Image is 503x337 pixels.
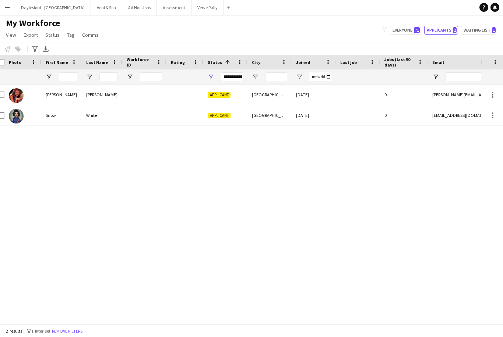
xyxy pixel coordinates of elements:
[296,60,310,65] span: Joined
[59,72,77,81] input: First Name Filter Input
[247,85,292,105] div: [GEOGRAPHIC_DATA]
[292,105,336,125] div: [DATE]
[21,30,41,40] a: Export
[208,74,214,80] button: Open Filter Menu
[127,74,133,80] button: Open Filter Menu
[414,27,420,33] span: 71
[140,72,162,81] input: Workforce ID Filter Input
[41,44,50,53] app-action-btn: Export XLSX
[122,0,157,15] button: Ad Hoc Jobs
[296,74,303,80] button: Open Filter Menu
[265,72,287,81] input: City Filter Input
[340,60,357,65] span: Last job
[252,60,260,65] span: City
[390,26,421,35] button: Everyone71
[191,0,224,15] button: Verve Rally
[50,327,84,335] button: Remove filters
[91,0,122,15] button: Veni & Son
[424,26,458,35] button: Applicants2
[64,30,78,40] a: Tag
[41,105,82,125] div: Snow
[492,27,496,33] span: 1
[208,60,222,65] span: Status
[292,85,336,105] div: [DATE]
[208,92,231,98] span: Applicant
[86,74,93,80] button: Open Filter Menu
[46,74,52,80] button: Open Filter Menu
[384,57,415,68] span: Jobs (last 90 days)
[6,18,60,29] span: My Workforce
[82,85,122,105] div: [PERSON_NAME]
[9,60,21,65] span: Photo
[453,27,457,33] span: 2
[31,328,50,334] span: 1 filter set
[208,113,231,118] span: Applicant
[127,57,153,68] span: Workforce ID
[171,60,185,65] span: Rating
[309,72,331,81] input: Joined Filter Input
[3,30,19,40] a: View
[45,32,60,38] span: Status
[6,32,16,38] span: View
[99,72,118,81] input: Last Name Filter Input
[79,30,102,40] a: Comms
[157,0,191,15] button: Assessment
[9,109,24,123] img: Snow White
[380,105,428,125] div: 0
[461,26,497,35] button: Waiting list1
[82,105,122,125] div: White
[41,85,82,105] div: [PERSON_NAME]
[247,105,292,125] div: [GEOGRAPHIC_DATA]
[252,74,258,80] button: Open Filter Menu
[24,32,38,38] span: Export
[42,30,63,40] a: Status
[380,85,428,105] div: 0
[9,88,24,103] img: Barbara Gorden
[432,60,444,65] span: Email
[15,0,91,15] button: Daylesford - [GEOGRAPHIC_DATA]
[82,32,99,38] span: Comms
[432,74,439,80] button: Open Filter Menu
[46,60,68,65] span: First Name
[86,60,108,65] span: Last Name
[31,44,39,53] app-action-btn: Advanced filters
[67,32,75,38] span: Tag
